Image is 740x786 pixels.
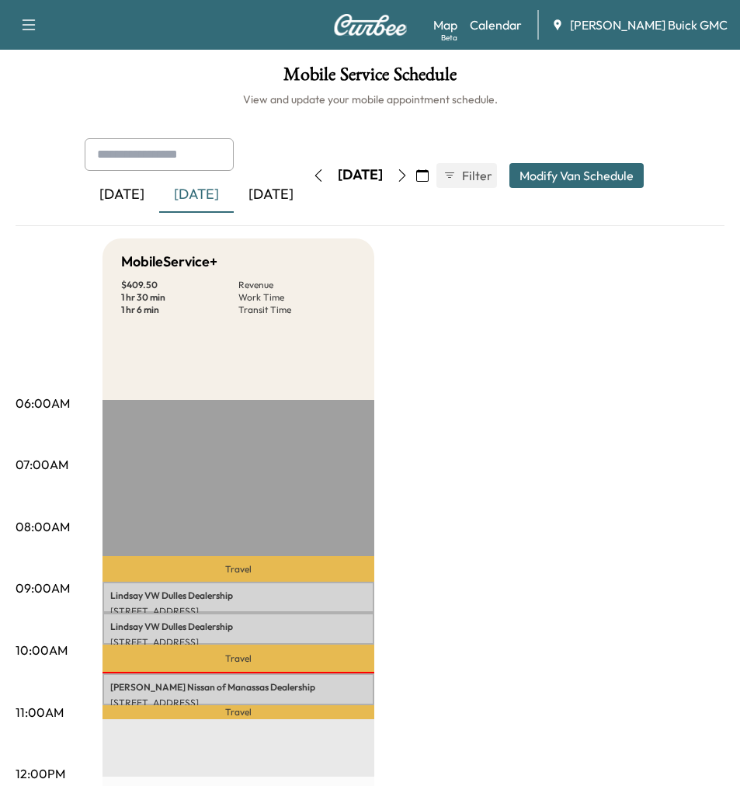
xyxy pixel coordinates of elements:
div: Beta [441,32,457,43]
p: [PERSON_NAME] Nissan of Manassas Dealership [110,681,367,694]
p: Travel [102,645,374,674]
p: 12:00PM [16,764,65,783]
div: [DATE] [85,177,159,213]
div: [DATE] [338,165,383,185]
p: 10:00AM [16,641,68,659]
p: Lindsay VW Dulles Dealership [110,621,367,633]
p: 09:00AM [16,579,70,597]
button: Filter [436,163,497,188]
a: MapBeta [433,16,457,34]
p: [STREET_ADDRESS] [110,636,367,649]
h6: View and update your mobile appointment schedule. [16,92,724,107]
p: Lindsay VW Dulles Dealership [110,589,367,602]
p: Travel [102,556,374,581]
span: [PERSON_NAME] Buick GMC [570,16,728,34]
h1: Mobile Service Schedule [16,65,724,92]
a: Calendar [470,16,522,34]
p: Transit Time [238,304,356,316]
button: Modify Van Schedule [509,163,644,188]
span: Filter [462,166,490,185]
p: 06:00AM [16,394,70,412]
p: 1 hr 30 min [121,291,238,304]
p: 11:00AM [16,703,64,722]
p: Travel [102,705,374,720]
div: [DATE] [159,177,234,213]
p: Work Time [238,291,356,304]
p: $ 409.50 [121,279,238,291]
h5: MobileService+ [121,251,217,273]
p: 08:00AM [16,517,70,536]
img: Curbee Logo [333,14,408,36]
p: [STREET_ADDRESS] [110,605,367,617]
p: 1 hr 6 min [121,304,238,316]
p: 07:00AM [16,455,68,474]
p: [STREET_ADDRESS] [110,697,367,709]
div: [DATE] [234,177,308,213]
p: Revenue [238,279,356,291]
